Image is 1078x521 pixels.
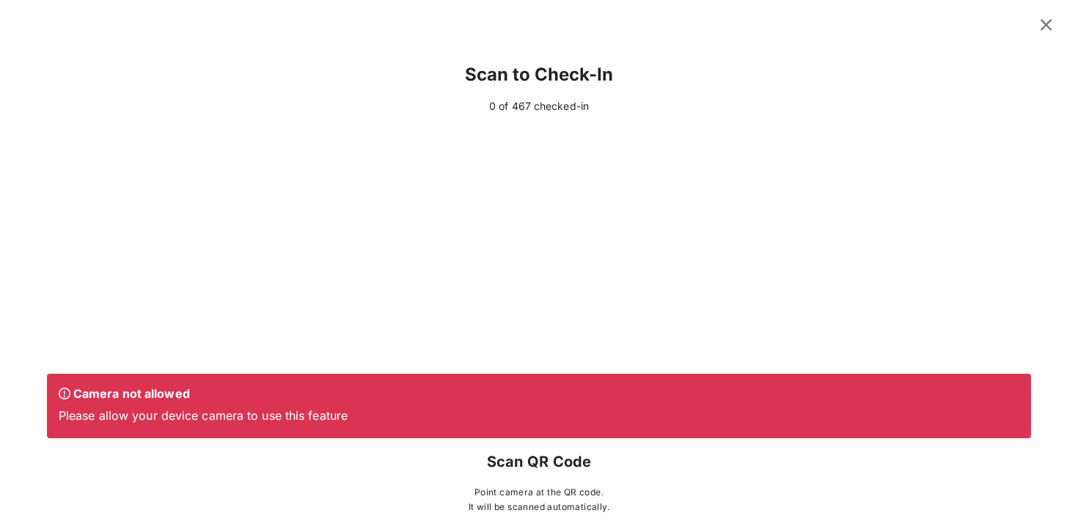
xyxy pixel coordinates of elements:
[47,485,1031,500] p: Point camera at the QR code.
[59,407,1019,424] p: Please allow your device camera to use this feature
[59,385,1019,402] p: Camera not allowed
[47,450,1031,473] p: Scan QR Code
[47,51,1031,98] div: Scan to Check-In
[47,98,1031,114] div: 0 of 467 checked-in
[47,500,1031,514] p: It will be scanned automatically.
